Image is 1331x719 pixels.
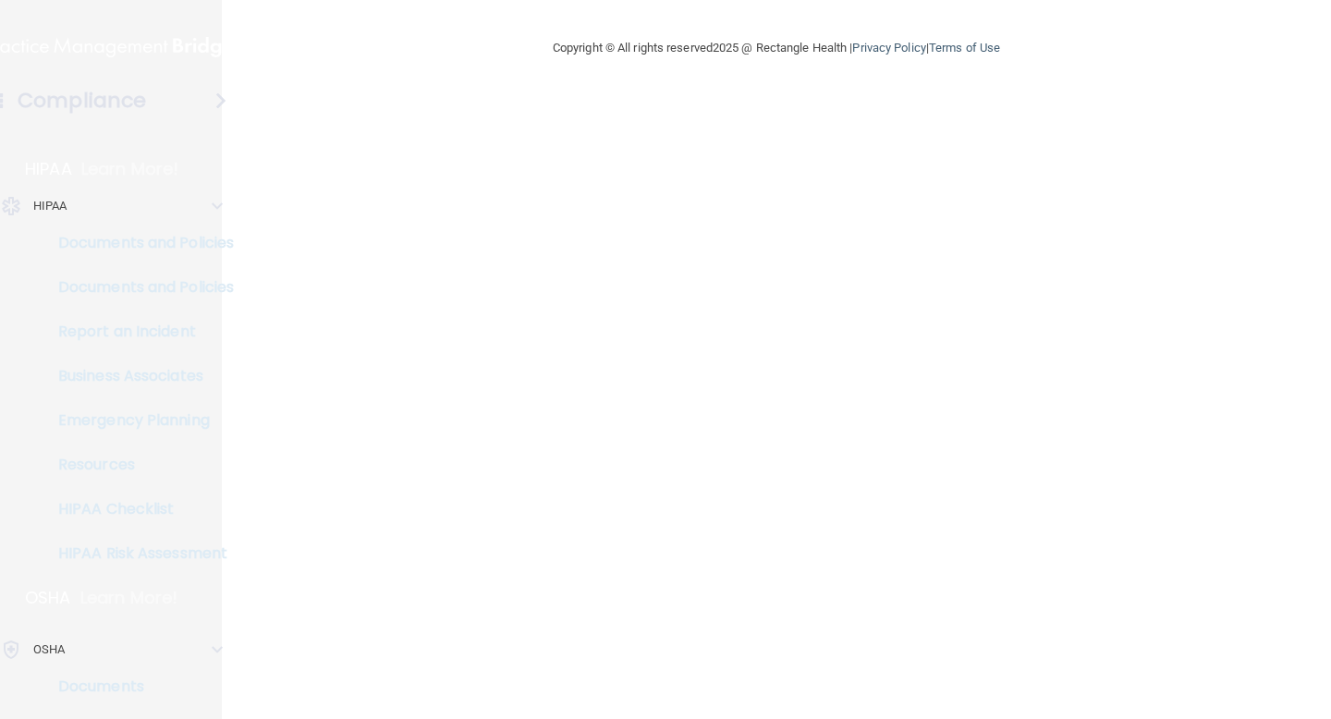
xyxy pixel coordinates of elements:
p: HIPAA [25,158,72,180]
div: Copyright © All rights reserved 2025 @ Rectangle Health | | [439,18,1114,78]
p: HIPAA Risk Assessment [12,544,264,563]
p: Learn More! [80,587,178,609]
p: OSHA [33,639,65,661]
p: Documents and Policies [12,234,264,252]
p: Documents [12,677,264,696]
a: Terms of Use [929,41,1000,55]
p: Business Associates [12,367,264,385]
h4: Compliance [18,88,146,114]
a: Privacy Policy [852,41,925,55]
p: Report an Incident [12,323,264,341]
p: OSHA [25,587,71,609]
p: Documents and Policies [12,278,264,297]
p: Emergency Planning [12,411,264,430]
p: HIPAA [33,195,67,217]
p: Learn More! [81,158,179,180]
p: Resources [12,456,264,474]
p: HIPAA Checklist [12,500,264,518]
